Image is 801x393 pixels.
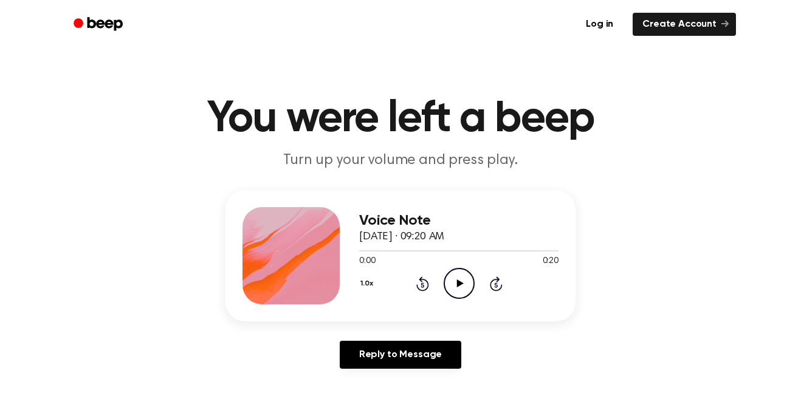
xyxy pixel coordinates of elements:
span: 0:00 [359,255,375,268]
h1: You were left a beep [89,97,712,141]
button: 1.0x [359,273,377,294]
a: Log in [574,10,625,38]
a: Beep [65,13,134,36]
a: Reply to Message [340,341,461,369]
span: 0:20 [543,255,559,268]
p: Turn up your volume and press play. [167,151,634,171]
span: [DATE] · 09:20 AM [359,231,444,242]
h3: Voice Note [359,213,559,229]
a: Create Account [633,13,736,36]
